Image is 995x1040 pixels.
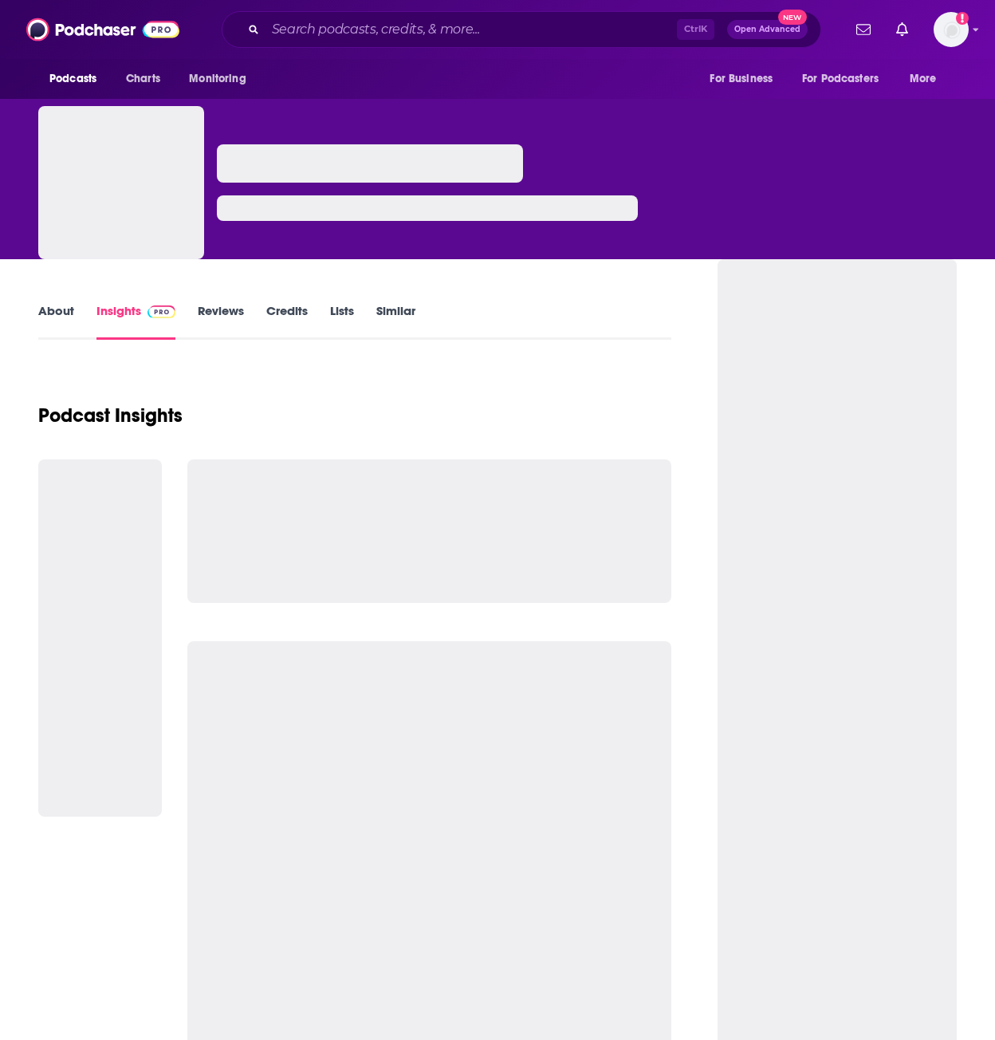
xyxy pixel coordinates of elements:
img: Podchaser - Follow, Share and Rate Podcasts [26,14,179,45]
a: Show notifications dropdown [850,16,877,43]
a: About [38,303,74,340]
button: Show profile menu [934,12,969,47]
button: open menu [698,64,792,94]
span: For Business [710,68,773,90]
a: InsightsPodchaser Pro [96,303,175,340]
button: open menu [899,64,957,94]
span: Charts [126,68,160,90]
img: User Profile [934,12,969,47]
span: Monitoring [189,68,246,90]
span: Open Advanced [734,26,800,33]
h1: Podcast Insights [38,404,183,427]
button: Open AdvancedNew [727,20,808,39]
div: Search podcasts, credits, & more... [222,11,821,48]
button: open menu [178,64,266,94]
a: Show notifications dropdown [890,16,914,43]
button: open menu [792,64,902,94]
span: Podcasts [49,68,96,90]
a: Charts [116,64,170,94]
span: New [778,10,807,25]
span: Ctrl K [677,19,714,40]
svg: Add a profile image [956,12,969,25]
button: open menu [38,64,117,94]
a: Reviews [198,303,244,340]
span: More [910,68,937,90]
img: Podchaser Pro [147,305,175,318]
span: For Podcasters [802,68,879,90]
a: Similar [376,303,415,340]
a: Lists [330,303,354,340]
span: Logged in as BrunswickDigital [934,12,969,47]
input: Search podcasts, credits, & more... [265,17,677,42]
a: Credits [266,303,308,340]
